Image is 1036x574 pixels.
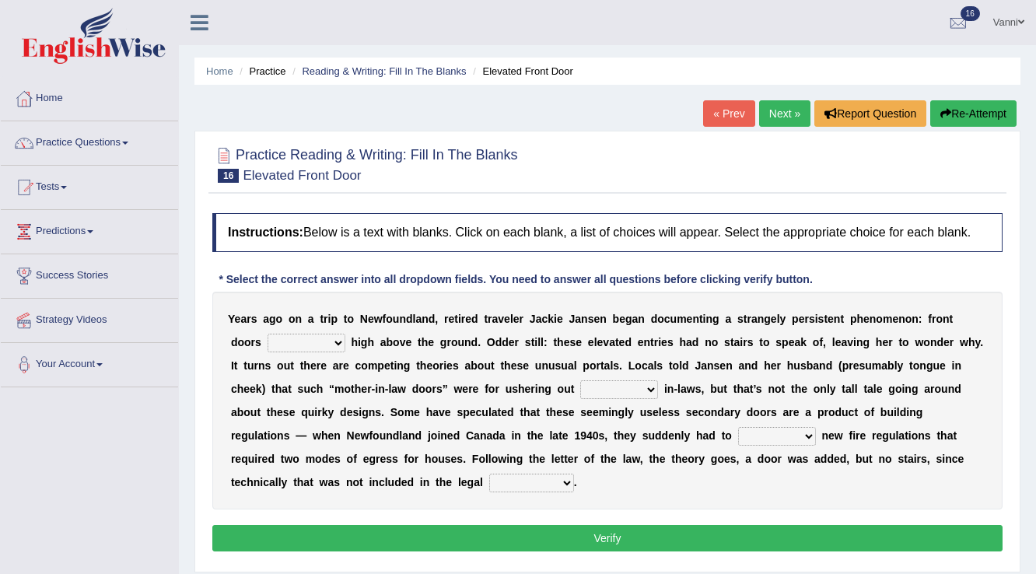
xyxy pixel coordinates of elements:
[347,313,354,325] b: o
[651,313,658,325] b: d
[446,336,450,348] b: r
[1,166,178,205] a: Tests
[888,336,892,348] b: r
[777,313,780,325] b: l
[343,359,349,372] b: e
[635,359,642,372] b: o
[212,213,1003,252] h4: Below is a text with blanks. Click on each blank, a list of choices will appear. Select the appro...
[800,336,807,348] b: k
[324,313,327,325] b: r
[638,336,644,348] b: e
[692,313,699,325] b: n
[218,169,239,183] span: 16
[1,210,178,249] a: Predictions
[759,336,763,348] b: t
[564,336,570,348] b: e
[535,359,542,372] b: u
[368,313,374,325] b: e
[677,313,686,325] b: m
[919,313,922,325] b: :
[413,313,416,325] b: l
[782,336,789,348] b: p
[380,336,387,348] b: a
[255,336,261,348] b: s
[544,336,548,348] b: :
[377,359,384,372] b: p
[495,336,502,348] b: d
[384,359,390,372] b: e
[487,336,495,348] b: O
[747,336,754,348] b: s
[975,336,980,348] b: y
[231,359,234,372] b: I
[835,336,842,348] b: e
[231,336,238,348] b: d
[619,359,622,372] b: .
[610,359,613,372] b: l
[303,359,310,372] b: h
[390,359,394,372] b: t
[747,313,751,325] b: r
[932,313,936,325] b: r
[451,336,458,348] b: o
[593,313,600,325] b: e
[426,359,432,372] b: e
[405,336,411,348] b: e
[228,226,303,239] b: Instructions:
[650,336,654,348] b: t
[828,313,834,325] b: e
[478,336,481,348] b: .
[915,336,923,348] b: w
[856,313,863,325] b: h
[263,313,269,325] b: a
[284,359,291,372] b: u
[853,336,856,348] b: i
[771,313,777,325] b: e
[583,359,590,372] b: p
[422,313,429,325] b: n
[682,359,689,372] b: d
[654,336,658,348] b: r
[687,313,693,325] b: e
[478,359,485,372] b: o
[751,313,758,325] b: a
[653,359,656,372] b: l
[725,313,731,325] b: a
[642,359,648,372] b: c
[465,313,471,325] b: e
[679,336,686,348] b: h
[712,336,719,348] b: o
[597,336,604,348] b: e
[980,336,983,348] b: .
[302,65,466,77] a: Reading & Writing: Fill In The Blanks
[397,359,404,372] b: n
[361,359,368,372] b: o
[469,64,573,79] li: Elevated Front Door
[310,359,317,372] b: e
[360,313,368,325] b: N
[510,313,513,325] b: l
[960,336,968,348] b: w
[841,336,847,348] b: a
[344,313,348,325] b: t
[628,359,635,372] b: L
[950,336,954,348] b: r
[498,313,504,325] b: v
[339,359,343,372] b: r
[541,336,544,348] b: l
[251,336,255,348] b: r
[509,336,515,348] b: e
[448,313,454,325] b: e
[471,313,478,325] b: d
[850,313,857,325] b: p
[228,313,235,325] b: Y
[669,359,673,372] b: t
[488,313,492,325] b: r
[625,336,632,348] b: d
[574,359,577,372] b: l
[819,336,823,348] b: f
[699,313,703,325] b: t
[492,313,499,325] b: a
[870,313,877,325] b: n
[686,336,692,348] b: a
